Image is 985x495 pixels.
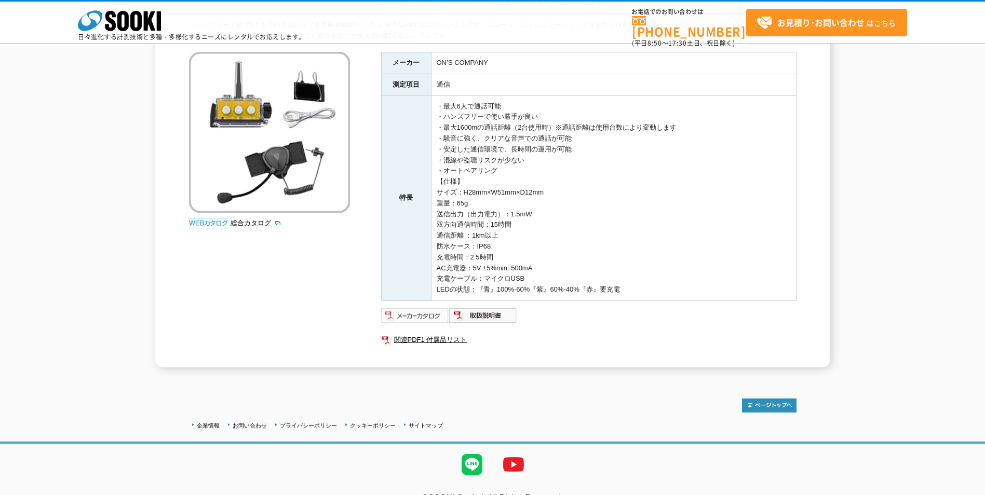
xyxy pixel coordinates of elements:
a: 企業情報 [197,422,220,429]
p: 日々進化する計測技術と多種・多様化するニーズにレンタルでお応えします。 [78,34,305,40]
a: クッキーポリシー [350,422,396,429]
a: サイトマップ [409,422,443,429]
a: [PHONE_NUMBER] [632,16,746,37]
a: お問い合わせ [233,422,267,429]
img: Bluetoothインカム BbTALKIN‘ CS2 [189,52,350,213]
th: 特長 [381,95,431,300]
img: webカタログ [189,218,228,228]
td: ON’S COMPANY [431,52,796,74]
a: 総合カタログ [231,219,281,227]
th: メーカー [381,52,431,74]
span: お電話でのお問い合わせは [632,9,746,15]
img: LINE [451,444,493,485]
span: はこちら [757,15,896,31]
a: お見積り･お問い合わせはこちら [746,9,907,36]
a: メーカーカタログ [381,314,449,322]
img: YouTube [493,444,534,485]
td: ・最大6人で通話可能 ・ハンズフリーで使い勝手が良い ・最大1600mの通話距離（2台使用時）※通話距離は使用台数により変動します ・騒音に強く、クリアな音声での通話が可能 ・安定した通信環境で... [431,95,796,300]
span: (平日 ～ 土日、祝日除く) [632,38,735,48]
a: 取扱説明書 [449,314,517,322]
img: 取扱説明書 [449,307,517,324]
img: トップページへ [742,398,797,412]
td: 通信 [431,74,796,95]
a: 関連PDF1 付属品リスト [381,333,797,347]
th: 測定項目 [381,74,431,95]
strong: お見積り･お問い合わせ [777,16,865,29]
a: プライバシーポリシー [280,422,337,429]
span: 17:30 [668,38,687,48]
span: 8:50 [647,38,662,48]
img: メーカーカタログ [381,307,449,324]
